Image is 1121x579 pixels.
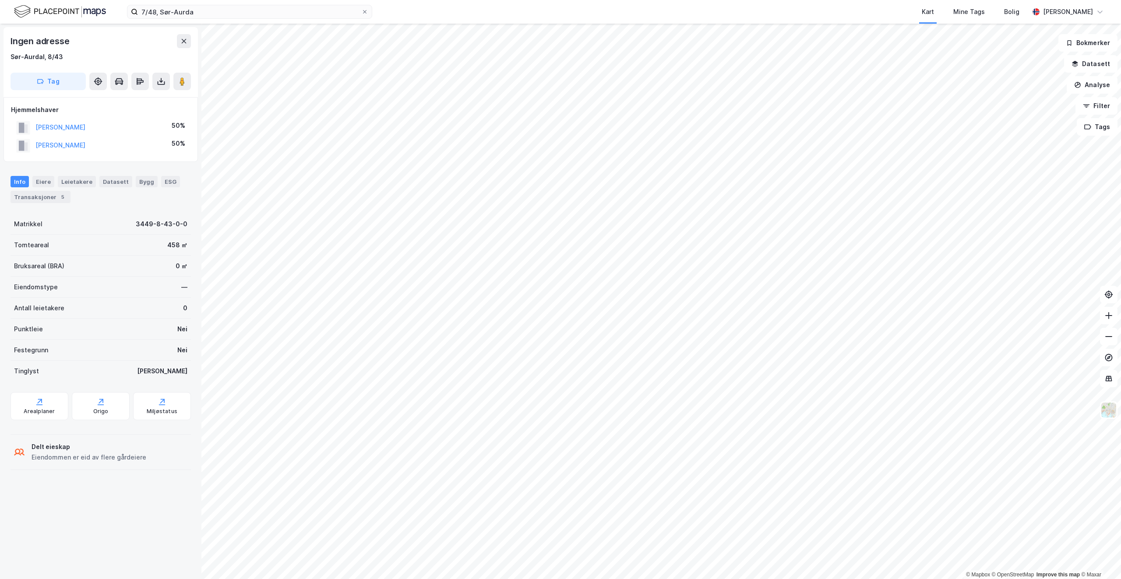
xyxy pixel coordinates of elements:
div: Tinglyst [14,366,39,376]
div: Tomteareal [14,240,49,250]
div: Info [11,176,29,187]
div: Ingen adresse [11,34,71,48]
div: — [181,282,187,292]
div: Origo [93,408,109,415]
div: Eiendommen er eid av flere gårdeiere [32,452,146,463]
div: Bygg [136,176,158,187]
button: Datasett [1064,55,1117,73]
div: Antall leietakere [14,303,64,313]
div: 458 ㎡ [167,240,187,250]
div: Miljøstatus [147,408,177,415]
div: [PERSON_NAME] [137,366,187,376]
div: Bruksareal (BRA) [14,261,64,271]
div: Transaksjoner [11,191,71,203]
div: Sør-Aurdal, 8/43 [11,52,63,62]
input: Søk på adresse, matrikkel, gårdeiere, leietakere eller personer [138,5,361,18]
div: Kontrollprogram for chat [1077,537,1121,579]
button: Tags [1077,118,1117,136]
div: 0 ㎡ [176,261,187,271]
div: ESG [161,176,180,187]
button: Analyse [1067,76,1117,94]
button: Tag [11,73,86,90]
div: Kart [922,7,934,17]
div: [PERSON_NAME] [1043,7,1093,17]
div: 0 [183,303,187,313]
div: 50% [172,120,185,131]
div: Bolig [1004,7,1019,17]
a: Improve this map [1036,572,1080,578]
img: logo.f888ab2527a4732fd821a326f86c7f29.svg [14,4,106,19]
div: Nei [177,345,187,355]
div: 50% [172,138,185,149]
div: Leietakere [58,176,96,187]
div: Festegrunn [14,345,48,355]
iframe: Chat Widget [1077,537,1121,579]
img: Z [1100,402,1117,418]
a: Mapbox [966,572,990,578]
div: Punktleie [14,324,43,334]
div: Eiere [32,176,54,187]
div: Eiendomstype [14,282,58,292]
div: Matrikkel [14,219,42,229]
button: Bokmerker [1058,34,1117,52]
div: 3449-8-43-0-0 [136,219,187,229]
div: 5 [58,193,67,201]
a: OpenStreetMap [992,572,1034,578]
div: Mine Tags [953,7,985,17]
div: Arealplaner [24,408,55,415]
button: Filter [1075,97,1117,115]
div: Nei [177,324,187,334]
div: Delt eieskap [32,442,146,452]
div: Datasett [99,176,132,187]
div: Hjemmelshaver [11,105,190,115]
